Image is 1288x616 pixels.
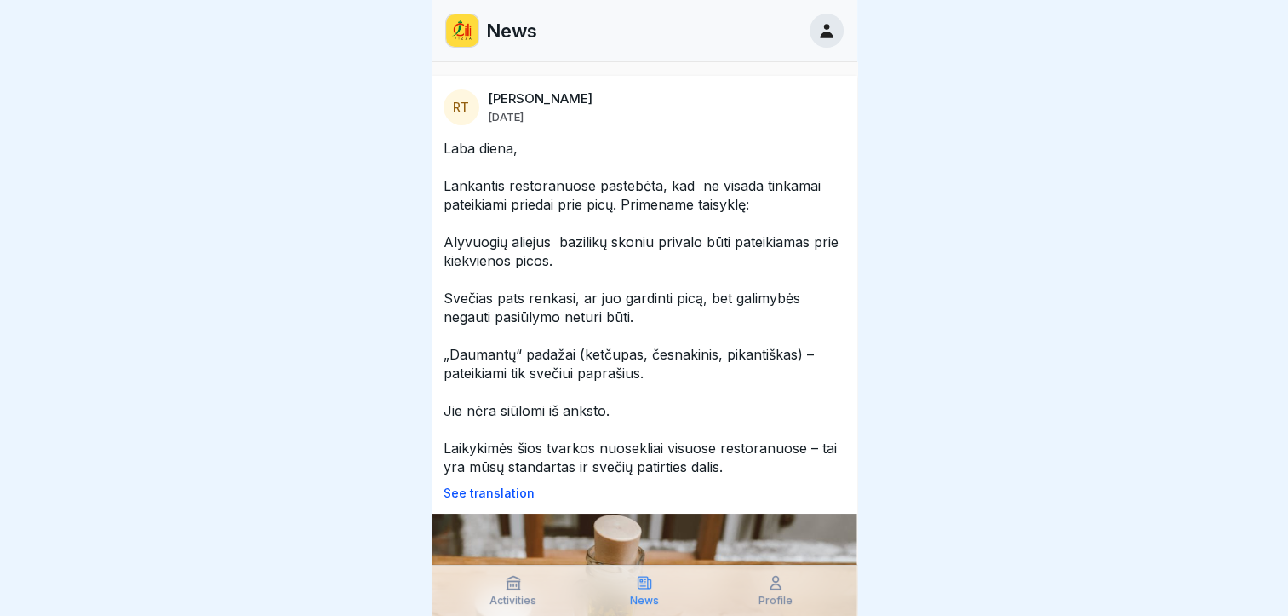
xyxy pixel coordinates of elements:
p: News [486,20,537,42]
p: Laba diena, Lankantis restoranuose pastebėta, kad ne visada tinkamai pateikiami priedai prie picų... [444,139,845,476]
p: See translation [444,486,845,500]
p: Activities [489,595,536,607]
img: cili_pizza.png [446,14,478,47]
p: Profile [758,595,793,607]
p: [DATE] [488,110,524,124]
div: RT [444,89,479,125]
p: News [630,595,659,607]
p: [PERSON_NAME] [488,91,592,107]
